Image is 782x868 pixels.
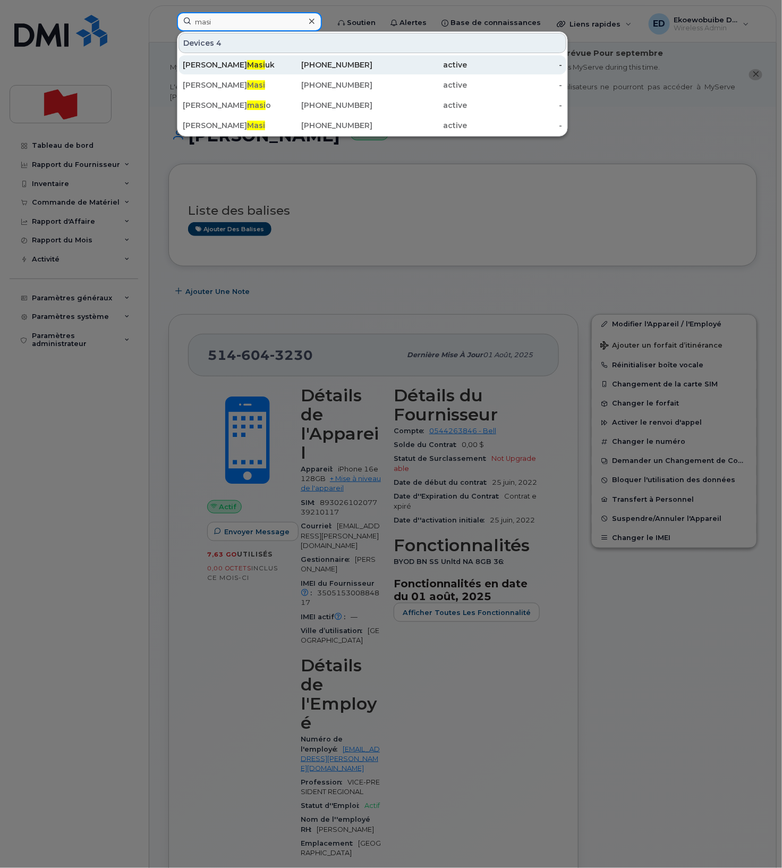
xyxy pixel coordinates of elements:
[247,80,265,90] span: Masi
[183,80,278,90] div: [PERSON_NAME]
[467,100,563,111] div: -
[247,121,265,130] span: Masi
[247,100,266,110] span: masi
[183,60,278,70] div: [PERSON_NAME] uk
[278,120,373,131] div: [PHONE_NUMBER]
[183,120,278,131] div: [PERSON_NAME]
[178,96,566,115] a: [PERSON_NAME]masio[PHONE_NUMBER]active-
[178,33,566,53] div: Devices
[372,100,467,111] div: active
[467,120,563,131] div: -
[216,38,222,48] span: 4
[372,60,467,70] div: active
[278,100,373,111] div: [PHONE_NUMBER]
[183,100,278,111] div: [PERSON_NAME] o
[372,80,467,90] div: active
[278,80,373,90] div: [PHONE_NUMBER]
[178,116,566,135] a: [PERSON_NAME]Masi[PHONE_NUMBER]active-
[278,60,373,70] div: [PHONE_NUMBER]
[247,60,265,70] span: Masi
[178,55,566,74] a: [PERSON_NAME]Masiuk[PHONE_NUMBER]active-
[467,80,563,90] div: -
[178,75,566,95] a: [PERSON_NAME]Masi[PHONE_NUMBER]active-
[467,60,563,70] div: -
[372,120,467,131] div: active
